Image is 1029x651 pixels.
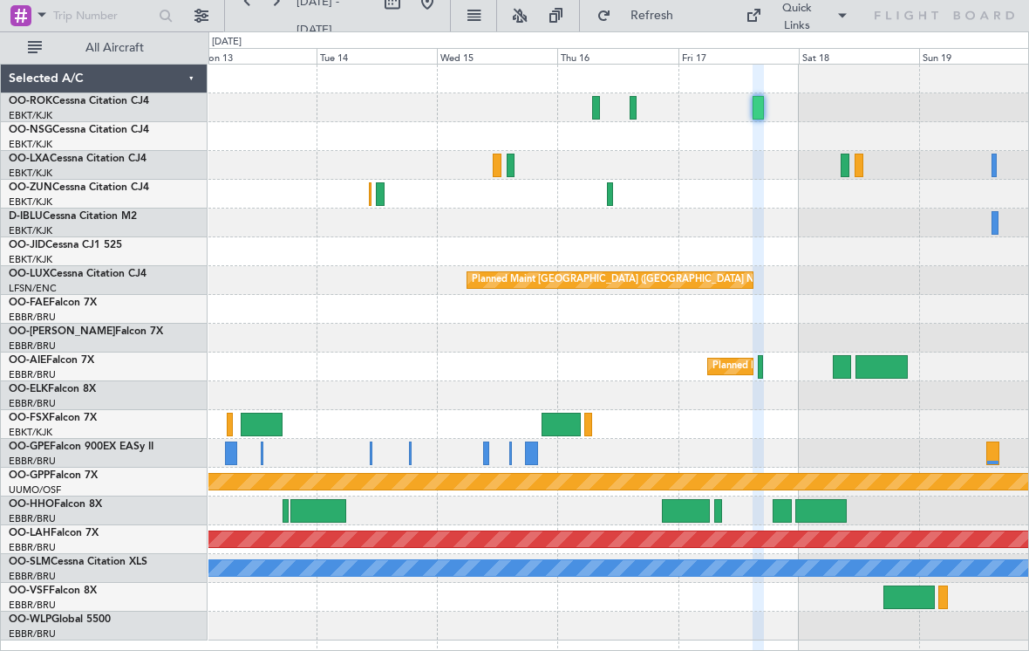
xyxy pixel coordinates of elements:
span: OO-LXA [9,154,50,164]
input: Trip Number [53,3,153,29]
span: OO-[PERSON_NAME] [9,326,115,337]
a: EBBR/BRU [9,570,56,583]
a: OO-GPPFalcon 7X [9,470,98,481]
a: EBKT/KJK [9,109,52,122]
a: OO-HHOFalcon 8X [9,499,102,510]
a: LFSN/ENC [9,282,57,295]
a: OO-VSFFalcon 8X [9,586,97,596]
a: OO-WLPGlobal 5500 [9,614,111,625]
a: OO-NSGCessna Citation CJ4 [9,125,149,135]
a: OO-GPEFalcon 900EX EASy II [9,442,153,452]
span: OO-FAE [9,298,49,308]
div: Wed 15 [437,48,557,64]
span: OO-HHO [9,499,54,510]
span: OO-VSF [9,586,49,596]
a: OO-FSXFalcon 7X [9,413,97,423]
a: EBKT/KJK [9,253,52,266]
a: OO-[PERSON_NAME]Falcon 7X [9,326,163,337]
a: EBBR/BRU [9,455,56,468]
a: OO-LXACessna Citation CJ4 [9,154,147,164]
span: OO-GPE [9,442,50,452]
button: Refresh [589,2,693,30]
a: EBKT/KJK [9,426,52,439]
a: EBBR/BRU [9,311,56,324]
span: OO-ROK [9,96,52,106]
span: D-IBLU [9,211,43,222]
span: OO-AIE [9,355,46,366]
span: OO-LUX [9,269,50,279]
div: Mon 13 [196,48,317,64]
a: EBKT/KJK [9,195,52,209]
div: Fri 17 [678,48,799,64]
a: EBBR/BRU [9,627,56,641]
span: OO-NSG [9,125,52,135]
a: OO-AIEFalcon 7X [9,355,94,366]
span: All Aircraft [45,42,184,54]
a: EBBR/BRU [9,599,56,612]
a: EBBR/BRU [9,368,56,381]
a: EBBR/BRU [9,339,56,353]
a: EBKT/KJK [9,224,52,237]
span: OO-LAH [9,528,51,538]
div: Thu 16 [557,48,678,64]
a: EBBR/BRU [9,541,56,554]
a: D-IBLUCessna Citation M2 [9,211,137,222]
span: OO-GPP [9,470,50,481]
a: OO-ROKCessna Citation CJ4 [9,96,149,106]
span: OO-WLP [9,614,51,625]
a: EBKT/KJK [9,167,52,180]
div: [DATE] [212,35,242,50]
span: OO-ELK [9,384,48,394]
a: EBBR/BRU [9,397,56,410]
a: OO-LUXCessna Citation CJ4 [9,269,147,279]
a: EBBR/BRU [9,512,56,525]
div: Sat 18 [799,48,919,64]
span: OO-FSX [9,413,49,423]
a: OO-ELKFalcon 8X [9,384,96,394]
span: OO-ZUN [9,182,52,193]
a: OO-SLMCessna Citation XLS [9,557,147,567]
div: Planned Maint [GEOGRAPHIC_DATA] ([GEOGRAPHIC_DATA] National) [472,267,787,293]
div: Tue 14 [317,48,437,64]
a: OO-JIDCessna CJ1 525 [9,240,122,250]
a: OO-FAEFalcon 7X [9,298,97,308]
span: OO-SLM [9,557,51,567]
span: OO-JID [9,240,45,250]
a: UUMO/OSF [9,483,61,497]
button: All Aircraft [19,34,189,62]
a: OO-ZUNCessna Citation CJ4 [9,182,149,193]
span: Refresh [615,10,688,22]
a: EBKT/KJK [9,138,52,151]
a: OO-LAHFalcon 7X [9,528,99,538]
